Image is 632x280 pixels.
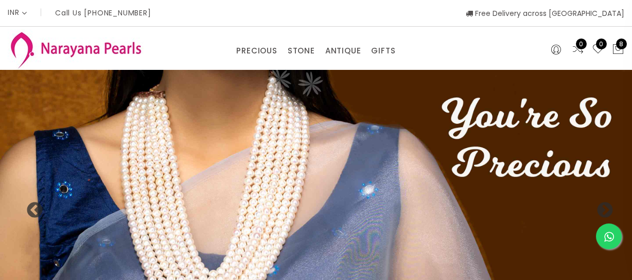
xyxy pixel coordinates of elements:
p: Call Us [PHONE_NUMBER] [55,9,151,16]
span: 0 [576,39,587,49]
button: 8 [612,43,624,57]
a: GIFTS [371,43,395,59]
span: Free Delivery across [GEOGRAPHIC_DATA] [466,8,624,18]
a: STONE [288,43,315,59]
a: 0 [592,43,604,57]
a: PRECIOUS [236,43,277,59]
a: 0 [572,43,584,57]
button: Next [596,202,606,212]
span: 8 [616,39,627,49]
span: 0 [596,39,607,49]
button: Previous [26,202,36,212]
a: ANTIQUE [325,43,361,59]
